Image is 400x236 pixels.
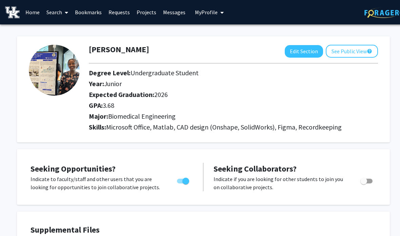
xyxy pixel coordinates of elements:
a: Messages [160,0,189,24]
h2: Expected Graduation: [89,91,366,99]
img: University of Kentucky Logo [5,6,20,18]
p: Indicate to faculty/staff and other users that you are looking for opportunities to join collabor... [31,175,164,191]
span: Microsoft Office, Matlab, CAD design (Onshape, SolidWorks), Figma, Recordkeeping [106,123,342,131]
div: Toggle [358,175,376,185]
button: Edit Section [285,45,323,58]
span: Seeking Opportunities? [31,163,116,174]
span: 3.68 [103,101,114,110]
a: Home [22,0,43,24]
span: Undergraduate Student [131,68,199,77]
h2: Year: [89,80,366,88]
h2: GPA: [89,101,366,110]
p: Indicate if you are looking for other students to join you on collaborative projects. [214,175,347,191]
span: 2026 [154,90,168,99]
h2: Skills: [89,123,378,131]
h1: [PERSON_NAME] [89,45,149,55]
span: My Profile [195,9,218,16]
img: Profile Picture [29,45,80,96]
a: Bookmarks [72,0,105,24]
span: Biomedical Engineering [108,112,176,120]
h4: Supplemental Files [31,225,376,235]
a: Search [43,0,72,24]
button: See Public View [326,45,378,58]
span: Junior [104,79,122,88]
iframe: Chat [5,205,29,231]
a: Projects [133,0,160,24]
h2: Major: [89,112,378,120]
mat-icon: help [367,47,372,55]
h2: Degree Level: [89,69,366,77]
span: Seeking Collaborators? [214,163,297,174]
a: Requests [105,0,133,24]
div: Toggle [174,175,193,185]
